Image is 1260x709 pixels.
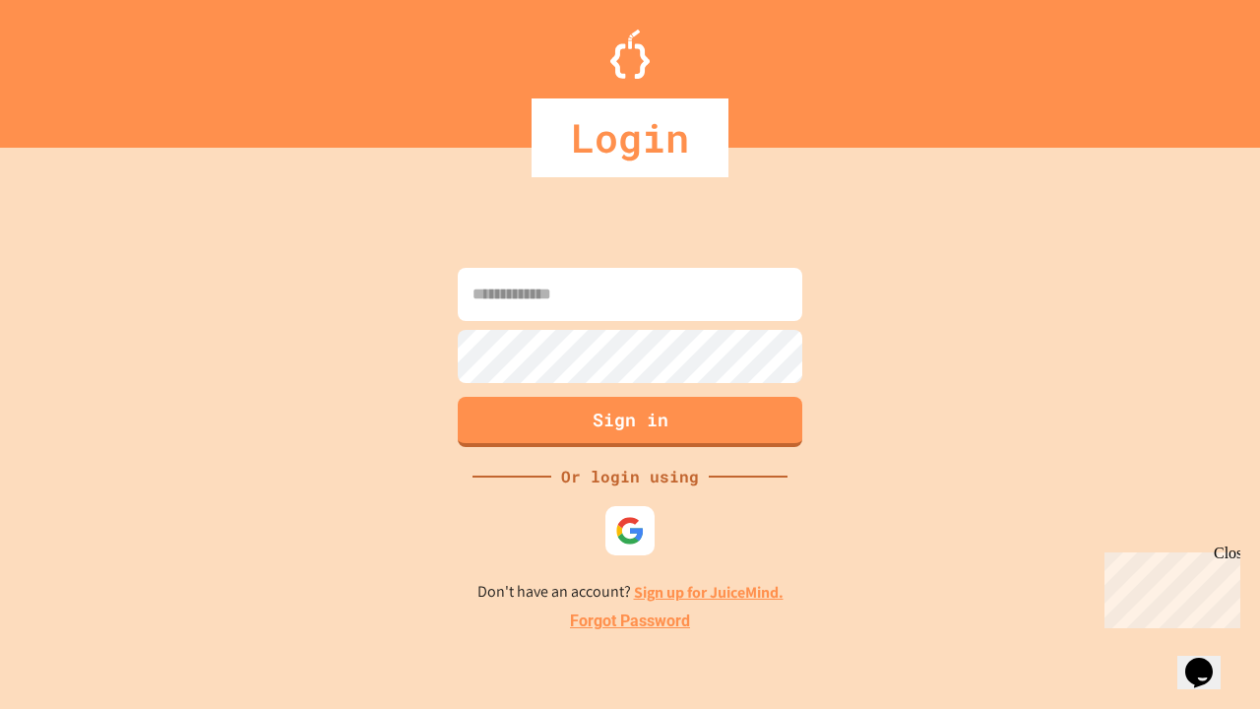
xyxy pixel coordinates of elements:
iframe: chat widget [1177,630,1240,689]
p: Don't have an account? [477,580,784,605]
img: Logo.svg [610,30,650,79]
button: Sign in [458,397,802,447]
div: Login [532,98,728,177]
div: Chat with us now!Close [8,8,136,125]
iframe: chat widget [1097,545,1240,628]
div: Or login using [551,465,709,488]
a: Sign up for JuiceMind. [634,582,784,603]
img: google-icon.svg [615,516,645,546]
a: Forgot Password [570,610,690,633]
